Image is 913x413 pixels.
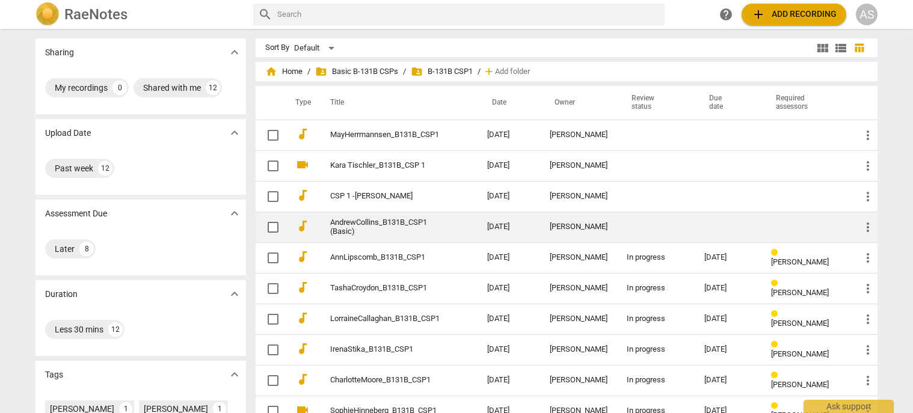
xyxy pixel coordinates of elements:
div: Shared with me [143,82,201,94]
a: Help [715,4,737,25]
span: view_list [834,41,848,55]
span: [PERSON_NAME] [771,288,829,297]
div: [PERSON_NAME] [550,192,607,201]
span: Add folder [495,67,530,76]
div: In progress [627,345,685,354]
th: Review status [617,86,695,120]
span: more_vert [861,343,875,357]
a: LogoRaeNotes [35,2,244,26]
span: audiotrack [295,249,310,264]
div: [PERSON_NAME] [550,376,607,385]
div: [DATE] [704,376,752,385]
th: Title [316,86,478,120]
span: Add recording [751,7,837,22]
a: LorraineCallaghan_B131B_CSP1 [330,314,444,323]
p: Duration [45,288,78,301]
span: add [751,7,766,22]
td: [DATE] [478,304,540,334]
span: Home [265,66,303,78]
h2: RaeNotes [64,6,128,23]
div: Later [55,243,75,255]
button: Show more [226,366,244,384]
a: CSP 1 -[PERSON_NAME] [330,192,444,201]
a: CharlotteMoore_B131B_CSP1 [330,376,444,385]
div: Ask support [804,400,894,413]
div: In progress [627,284,685,293]
span: audiotrack [295,372,310,387]
a: IrenaStika_B131B_CSP1 [330,345,444,354]
span: audiotrack [295,341,310,356]
span: audiotrack [295,311,310,325]
div: Less 30 mins [55,323,103,335]
img: Logo [35,2,60,26]
div: [PERSON_NAME] [550,130,607,139]
span: / [307,67,310,76]
span: / [478,67,481,76]
button: Show more [226,124,244,142]
button: List view [832,39,850,57]
span: more_vert [861,159,875,173]
div: Default [294,38,339,58]
td: [DATE] [478,273,540,304]
div: [DATE] [704,284,752,293]
button: AS [856,4,878,25]
span: help [719,7,733,22]
td: [DATE] [478,334,540,365]
span: expand_more [227,45,242,60]
p: Assessment Due [45,207,107,220]
p: Sharing [45,46,74,59]
span: more_vert [861,251,875,265]
div: 12 [108,322,123,337]
th: Date [478,86,540,120]
span: Review status: in progress [771,402,782,411]
input: Search [277,5,660,24]
span: search [258,7,272,22]
span: more_vert [861,220,875,234]
td: [DATE] [478,181,540,212]
span: audiotrack [295,127,310,141]
p: Tags [45,369,63,381]
span: more_vert [861,373,875,388]
div: Past week [55,162,93,174]
span: more_vert [861,312,875,326]
span: audiotrack [295,280,310,295]
span: / [403,67,406,76]
th: Owner [540,86,617,120]
div: 12 [206,81,220,95]
button: Show more [226,204,244,222]
button: Show more [226,43,244,61]
span: audiotrack [295,219,310,233]
div: [DATE] [704,314,752,323]
button: Table view [850,39,868,57]
span: home [265,66,277,78]
div: [DATE] [704,345,752,354]
span: table_chart [853,42,865,54]
span: add [483,66,495,78]
span: Review status: in progress [771,371,782,380]
div: [PERSON_NAME] [550,314,607,323]
a: MayHerrmannsen_B131B_CSP1 [330,130,444,139]
div: 8 [79,242,94,256]
div: [DATE] [704,253,752,262]
span: [PERSON_NAME] [771,257,829,266]
div: In progress [627,376,685,385]
span: Review status: in progress [771,340,782,349]
a: Kara Tischler_B131B_CSP 1 [330,161,444,170]
span: expand_more [227,287,242,301]
span: more_vert [861,189,875,204]
a: TashaCroydon_B131B_CSP1 [330,284,444,293]
button: Show more [226,285,244,303]
span: expand_more [227,367,242,382]
button: Tile view [814,39,832,57]
th: Due date [695,86,761,120]
div: [PERSON_NAME] [550,345,607,354]
button: Upload [742,4,846,25]
th: Required assessors [761,86,851,120]
td: [DATE] [478,120,540,150]
span: Review status: in progress [771,248,782,257]
div: [PERSON_NAME] [550,284,607,293]
div: In progress [627,253,685,262]
span: Review status: in progress [771,279,782,288]
div: My recordings [55,82,108,94]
